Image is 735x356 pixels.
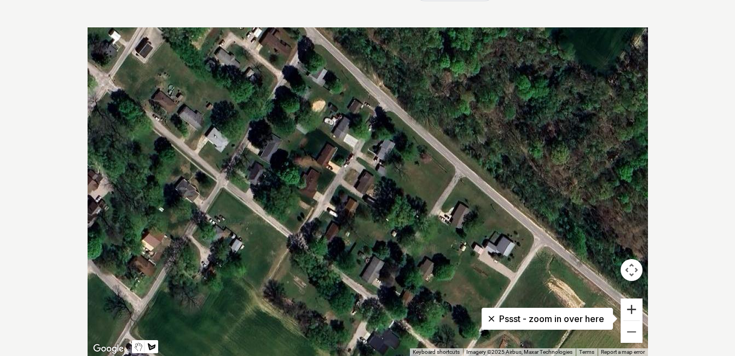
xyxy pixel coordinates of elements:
[621,321,643,343] button: Zoom out
[621,298,643,320] button: Zoom in
[413,348,460,356] button: Keyboard shortcuts
[466,349,572,355] span: Imagery ©2025 Airbus, Maxar Technologies
[490,312,604,325] p: Pssst - zoom in over here
[601,349,645,355] a: Report a map error
[621,259,643,281] button: Map camera controls
[579,349,594,355] a: Terms (opens in new tab)
[90,342,126,356] a: Open this area in Google Maps (opens a new window)
[145,340,158,353] button: Draw a shape
[132,340,145,353] button: Stop drawing
[90,342,126,356] img: Google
